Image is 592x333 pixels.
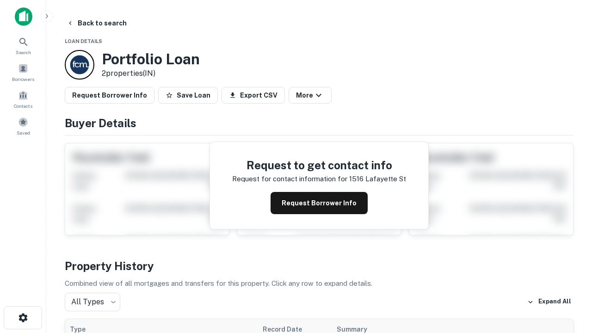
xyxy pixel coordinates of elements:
p: 1516 lafayette st [349,173,406,185]
img: capitalize-icon.png [15,7,32,26]
button: Back to search [63,15,130,31]
h4: Property History [65,258,573,274]
div: All Types [65,293,120,311]
p: Combined view of all mortgages and transfers for this property. Click any row to expand details. [65,278,573,289]
button: Export CSV [222,87,285,104]
p: 2 properties (IN) [102,68,200,79]
a: Borrowers [3,60,43,85]
a: Contacts [3,86,43,111]
span: Search [16,49,31,56]
span: Saved [17,129,30,136]
a: Search [3,33,43,58]
p: Request for contact information for [232,173,347,185]
button: Request Borrower Info [65,87,154,104]
h4: Request to get contact info [232,157,406,173]
button: Save Loan [158,87,218,104]
span: Borrowers [12,75,34,83]
a: Saved [3,113,43,138]
h3: Portfolio Loan [102,50,200,68]
iframe: Chat Widget [546,259,592,303]
span: Contacts [14,102,32,110]
h4: Buyer Details [65,115,573,131]
span: Loan Details [65,38,102,44]
button: More [289,87,332,104]
button: Expand All [525,295,573,309]
button: Request Borrower Info [271,192,368,214]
